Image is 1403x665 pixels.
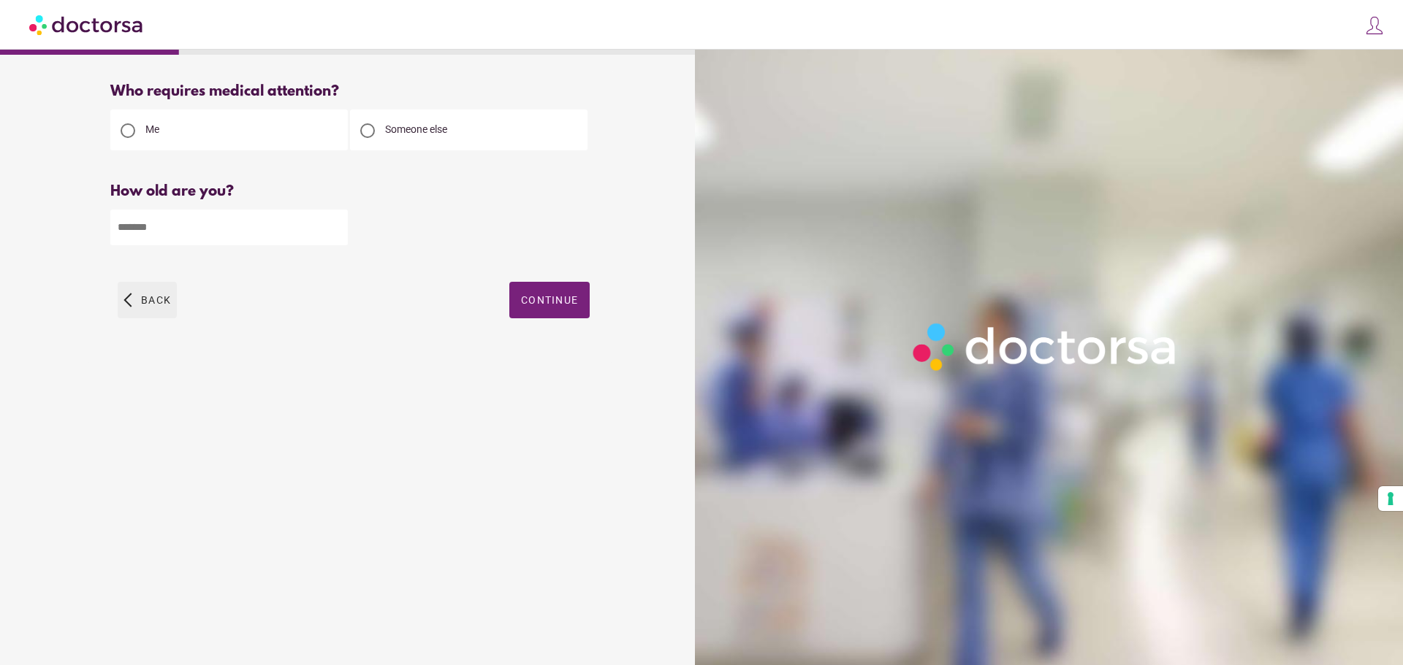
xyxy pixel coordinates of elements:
div: Who requires medical attention? [110,83,590,100]
img: Logo-Doctorsa-trans-White-partial-flat.png [905,315,1186,378]
span: Someone else [385,123,447,135]
div: How old are you? [110,183,590,200]
button: arrow_back_ios Back [118,282,177,318]
button: Your consent preferences for tracking technologies [1378,486,1403,511]
img: Doctorsa.com [29,8,145,41]
span: Back [141,294,171,306]
img: icons8-customer-100.png [1364,15,1385,36]
span: Continue [521,294,578,306]
span: Me [145,123,159,135]
button: Continue [509,282,590,318]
